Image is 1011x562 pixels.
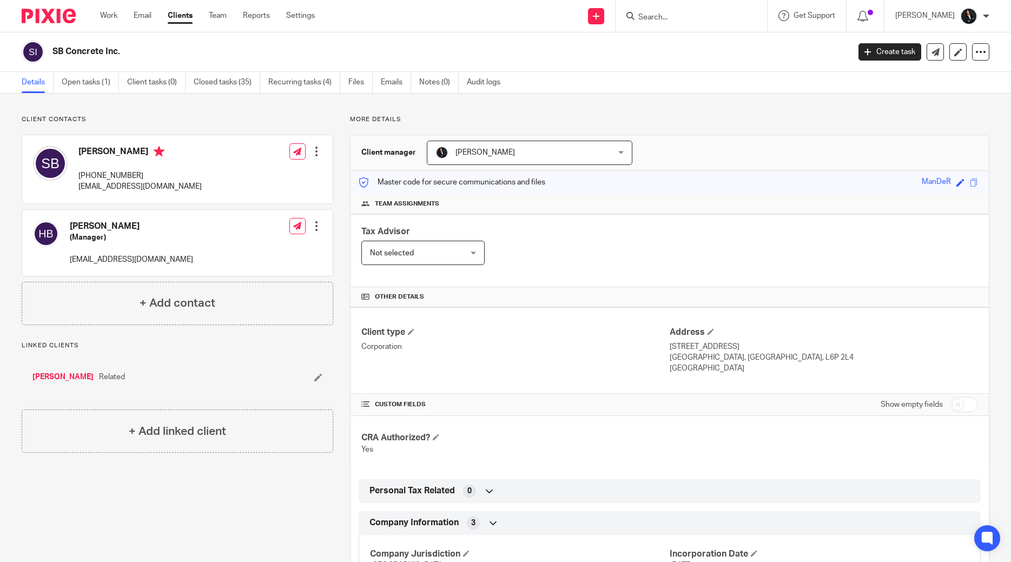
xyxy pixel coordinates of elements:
h4: CUSTOM FIELDS [361,400,670,409]
a: Work [100,10,117,21]
p: [GEOGRAPHIC_DATA], [GEOGRAPHIC_DATA], L6P 2L4 [670,352,978,363]
a: Recurring tasks (4) [268,72,340,93]
h5: (Manager) [70,232,193,243]
a: Settings [286,10,315,21]
p: Client contacts [22,115,333,124]
a: Closed tasks (35) [194,72,260,93]
span: 0 [467,486,472,497]
span: Not selected [370,249,414,257]
h4: [PERSON_NAME] [78,146,202,160]
a: Client tasks (0) [127,72,186,93]
i: Primary [154,146,164,157]
img: HardeepM.png [960,8,977,25]
a: Email [134,10,151,21]
p: Linked clients [22,341,333,350]
p: [EMAIL_ADDRESS][DOMAIN_NAME] [78,181,202,192]
a: [PERSON_NAME] [32,372,94,382]
p: Master code for secure communications and files [359,177,545,188]
img: svg%3E [33,146,68,181]
h2: SB Concrete Inc. [52,46,684,57]
a: Notes (0) [419,72,459,93]
a: Files [348,72,373,93]
label: Show empty fields [881,399,943,410]
a: Audit logs [467,72,508,93]
h4: Incorporation Date [670,548,969,560]
span: Tax Advisor [361,227,410,236]
span: Team assignments [375,200,439,208]
img: svg%3E [22,41,44,63]
a: Emails [381,72,411,93]
span: 3 [471,518,475,528]
span: Get Support [794,12,835,19]
a: Details [22,72,54,93]
h4: Address [670,327,978,338]
span: Yes [361,446,373,453]
div: ManDeR [922,176,951,189]
a: Clients [168,10,193,21]
h4: + Add linked client [129,423,226,440]
span: Company Information [369,517,459,528]
span: Related [99,372,125,382]
input: Search [637,13,735,23]
p: [PHONE_NUMBER] [78,170,202,181]
span: Personal Tax Related [369,485,455,497]
a: Team [209,10,227,21]
h4: + Add contact [140,295,215,312]
a: Reports [243,10,270,21]
span: Other details [375,293,424,301]
span: [PERSON_NAME] [455,149,515,156]
a: Create task [858,43,921,61]
h4: [PERSON_NAME] [70,221,193,232]
img: HardeepM.png [435,146,448,159]
h3: Client manager [361,147,416,158]
img: svg%3E [33,221,59,247]
h4: Company Jurisdiction [370,548,670,560]
h4: Client type [361,327,670,338]
img: Pixie [22,9,76,23]
p: [GEOGRAPHIC_DATA] [670,363,978,374]
p: More details [350,115,989,124]
p: Corporation [361,341,670,352]
a: Open tasks (1) [62,72,119,93]
p: [STREET_ADDRESS] [670,341,978,352]
p: [EMAIL_ADDRESS][DOMAIN_NAME] [70,254,193,265]
p: [PERSON_NAME] [895,10,955,21]
h4: CRA Authorized? [361,432,670,444]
